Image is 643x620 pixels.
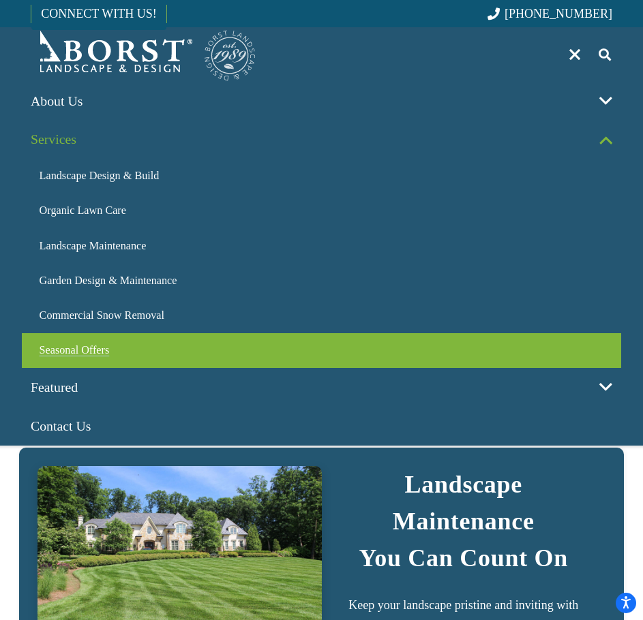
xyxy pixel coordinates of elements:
[40,344,110,356] span: Seasonal Offers
[22,333,620,368] a: Seasonal Offers
[40,204,126,217] span: Organic Lawn Care
[393,471,535,535] strong: Landscape Maintenance
[22,159,620,194] a: Landscape Design & Build
[488,7,612,20] a: [PHONE_NUMBER]
[591,37,618,72] a: Search
[31,27,257,82] a: Borst-Logo
[359,544,568,572] strong: You Can Count On
[40,240,147,252] span: Landscape Maintenance
[22,407,620,446] a: Contact Us
[31,379,105,394] span: Featured
[22,82,620,121] a: About Us
[22,298,620,333] a: Commercial Snow Removal
[22,194,620,229] a: Organic Lawn Care
[40,275,177,287] span: Garden Design & Maintenance
[31,418,91,433] span: Contact Us
[22,368,620,407] a: Featured
[40,170,160,182] span: Landscape Design & Build
[558,37,592,72] a: Menu
[40,309,164,322] span: Commercial Snow Removal
[31,131,104,146] span: Services
[22,264,620,298] a: Garden Design & Maintenance
[31,93,110,108] span: About Us
[22,121,620,159] a: Services
[505,7,612,20] span: [PHONE_NUMBER]
[22,229,620,264] a: Landscape Maintenance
